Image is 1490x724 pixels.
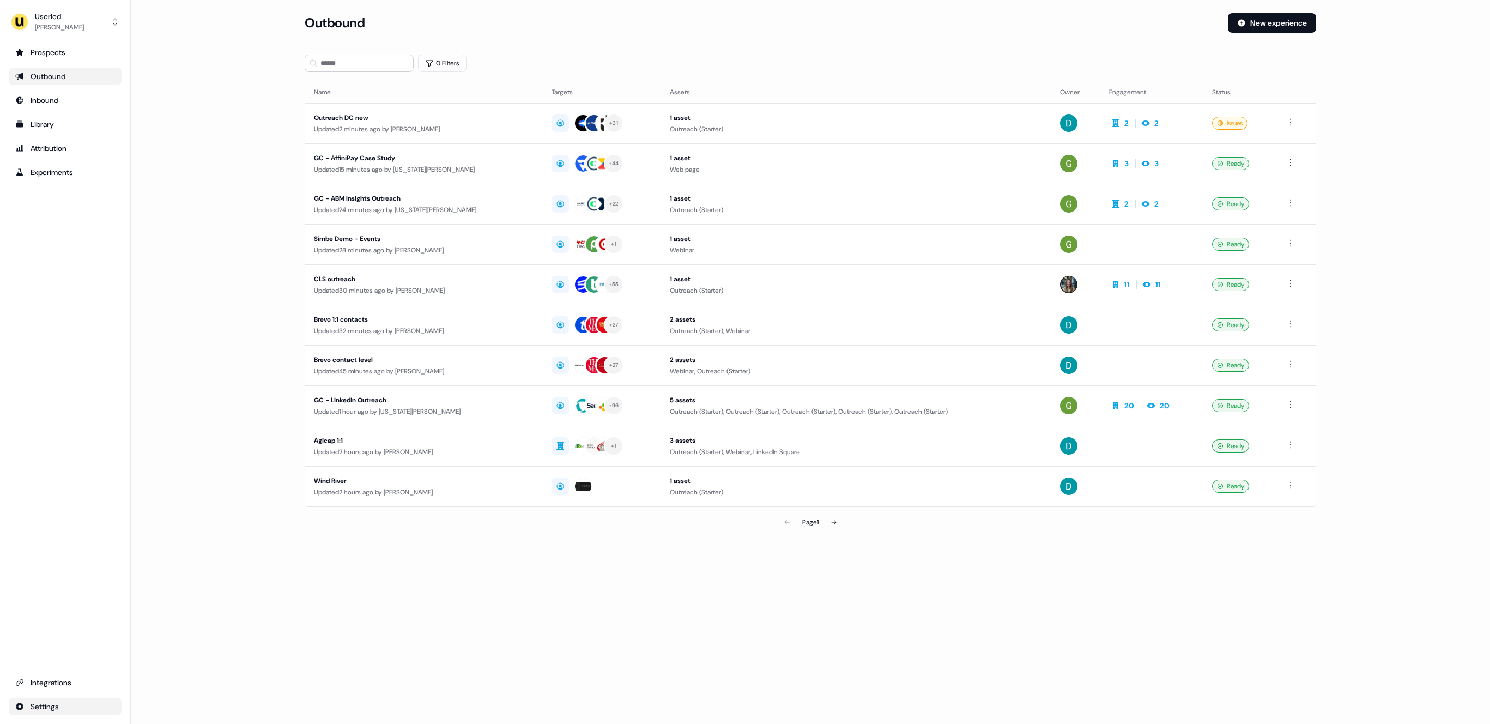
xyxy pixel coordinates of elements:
[314,354,534,365] div: Brevo contact level
[314,285,534,296] div: Updated 30 minutes ago by [PERSON_NAME]
[670,112,1043,123] div: 1 asset
[1060,276,1077,293] img: Charlotte
[9,698,122,715] a: Go to integrations
[609,159,619,168] div: + 44
[15,47,115,58] div: Prospects
[9,9,122,35] button: Userled[PERSON_NAME]
[670,435,1043,446] div: 3 assets
[670,193,1043,204] div: 1 asset
[1060,114,1077,132] img: David
[1124,279,1130,290] div: 11
[670,274,1043,285] div: 1 asset
[670,245,1043,256] div: Webinar
[1154,118,1159,129] div: 2
[15,167,115,178] div: Experiments
[1203,81,1275,103] th: Status
[15,71,115,82] div: Outbound
[670,204,1043,215] div: Outreach (Starter)
[1154,198,1159,209] div: 2
[1060,316,1077,334] img: David
[9,44,122,61] a: Go to prospects
[670,406,1043,417] div: Outreach (Starter), Outreach (Starter), Outreach (Starter), Outreach (Starter), Outreach (Starter)
[1051,81,1100,103] th: Owner
[314,164,534,175] div: Updated 15 minutes ago by [US_STATE][PERSON_NAME]
[1212,278,1249,291] div: Ready
[314,406,534,417] div: Updated 1 hour ago by [US_STATE][PERSON_NAME]
[314,395,534,406] div: GC - Linkedin Outreach
[15,701,115,712] div: Settings
[1212,318,1249,331] div: Ready
[35,11,84,22] div: Userled
[1212,359,1249,372] div: Ready
[670,164,1043,175] div: Web page
[670,314,1043,325] div: 2 assets
[670,354,1043,365] div: 2 assets
[314,193,534,204] div: GC - ABM Insights Outreach
[314,204,534,215] div: Updated 24 minutes ago by [US_STATE][PERSON_NAME]
[1228,13,1316,33] button: New experience
[670,395,1043,406] div: 5 assets
[609,199,619,209] div: + 22
[314,325,534,336] div: Updated 32 minutes ago by [PERSON_NAME]
[1060,236,1077,253] img: Georgia
[1212,197,1249,210] div: Ready
[15,119,115,130] div: Library
[1160,400,1170,411] div: 20
[1060,155,1077,172] img: Georgia
[661,81,1051,103] th: Assets
[314,314,534,325] div: Brevo 1:1 contacts
[15,95,115,106] div: Inbound
[15,677,115,688] div: Integrations
[1060,478,1077,495] img: David
[609,280,619,289] div: + 55
[314,112,534,123] div: Outreach DC new
[670,153,1043,164] div: 1 asset
[609,320,619,330] div: + 27
[418,55,467,72] button: 0 Filters
[1060,437,1077,455] img: David
[670,475,1043,486] div: 1 asset
[314,487,534,498] div: Updated 2 hours ago by [PERSON_NAME]
[670,366,1043,377] div: Webinar, Outreach (Starter)
[609,118,618,128] div: + 31
[314,475,534,486] div: Wind River
[9,92,122,109] a: Go to Inbound
[611,441,616,451] div: + 1
[1060,195,1077,213] img: Georgia
[9,116,122,133] a: Go to templates
[670,285,1043,296] div: Outreach (Starter)
[305,81,543,103] th: Name
[15,143,115,154] div: Attribution
[9,68,122,85] a: Go to outbound experience
[1212,439,1249,452] div: Ready
[1154,158,1159,169] div: 3
[1212,480,1249,493] div: Ready
[314,366,534,377] div: Updated 45 minutes ago by [PERSON_NAME]
[314,274,534,285] div: CLS outreach
[1060,397,1077,414] img: Georgia
[314,233,534,244] div: Simbe Demo - Events
[314,153,534,164] div: GC - AffiniPay Case Study
[1212,157,1249,170] div: Ready
[314,245,534,256] div: Updated 28 minutes ago by [PERSON_NAME]
[1155,279,1161,290] div: 11
[1212,238,1249,251] div: Ready
[670,325,1043,336] div: Outreach (Starter), Webinar
[609,401,619,411] div: + 96
[1100,81,1203,103] th: Engagement
[670,124,1043,135] div: Outreach (Starter)
[314,447,534,457] div: Updated 2 hours ago by [PERSON_NAME]
[314,124,534,135] div: Updated 2 minutes ago by [PERSON_NAME]
[1212,399,1249,412] div: Ready
[802,517,819,528] div: Page 1
[1124,118,1129,129] div: 2
[543,81,661,103] th: Targets
[1212,117,1247,130] div: Issues
[35,22,84,33] div: [PERSON_NAME]
[611,239,616,249] div: + 1
[670,447,1043,457] div: Outreach (Starter), Webinar, LinkedIn Square
[1124,198,1129,209] div: 2
[9,674,122,691] a: Go to integrations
